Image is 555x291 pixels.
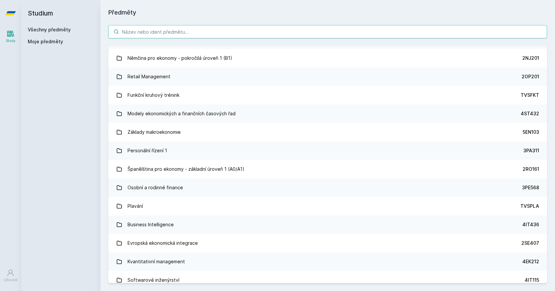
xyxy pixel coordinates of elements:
[108,67,547,86] a: Retail Management 2OP201
[108,104,547,123] a: Modely ekonomických a finančních časových řad 4ST432
[521,240,539,246] div: 2SE407
[108,215,547,234] a: Business Intelligence 4IT436
[108,123,547,141] a: Základy makroekonomie 5EN103
[525,277,539,283] div: 4IT115
[128,181,183,194] div: Osobní a rodinné finance
[1,26,20,47] a: Study
[128,70,170,83] div: Retail Management
[128,52,232,65] div: Němčina pro ekonomy - pokročilá úroveň 1 (B1)
[128,89,179,102] div: Funkční kruhový trénink
[522,184,539,191] div: 3PE568
[108,252,547,271] a: Kvantitativní management 4EK212
[128,218,174,231] div: Business Intelligence
[128,107,236,120] div: Modely ekonomických a finančních časových řad
[108,141,547,160] a: Personální řízení 1 3PA311
[108,8,547,17] h1: Předměty
[128,163,244,176] div: Španělština pro ekonomy - základní úroveň 1 (A0/A1)
[522,221,539,228] div: 4IT436
[128,236,198,250] div: Evropská ekonomická integrace
[108,271,547,289] a: Softwarové inženýrství 4IT115
[6,38,16,43] div: Study
[108,197,547,215] a: Plavání TVSPLA
[108,178,547,197] a: Osobní a rodinné finance 3PE568
[4,277,18,282] div: Uživatel
[108,49,547,67] a: Němčina pro ekonomy - pokročilá úroveň 1 (B1) 2NJ201
[522,55,539,61] div: 2NJ201
[128,255,185,268] div: Kvantitativní management
[108,86,547,104] a: Funkční kruhový trénink TVSFKT
[128,273,179,287] div: Softwarové inženýrství
[108,25,547,38] input: Název nebo ident předmětu…
[523,147,539,154] div: 3PA311
[520,203,539,209] div: TVSPLA
[523,166,539,172] div: 2RO161
[128,144,167,157] div: Personální řízení 1
[28,27,71,32] a: Všechny předměty
[28,38,63,45] span: Moje předměty
[1,266,20,286] a: Uživatel
[108,234,547,252] a: Evropská ekonomická integrace 2SE407
[522,73,539,80] div: 2OP201
[523,129,539,135] div: 5EN103
[108,160,547,178] a: Španělština pro ekonomy - základní úroveň 1 (A0/A1) 2RO161
[522,258,539,265] div: 4EK212
[128,126,181,139] div: Základy makroekonomie
[128,200,143,213] div: Plavání
[521,110,539,117] div: 4ST432
[521,92,539,98] div: TVSFKT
